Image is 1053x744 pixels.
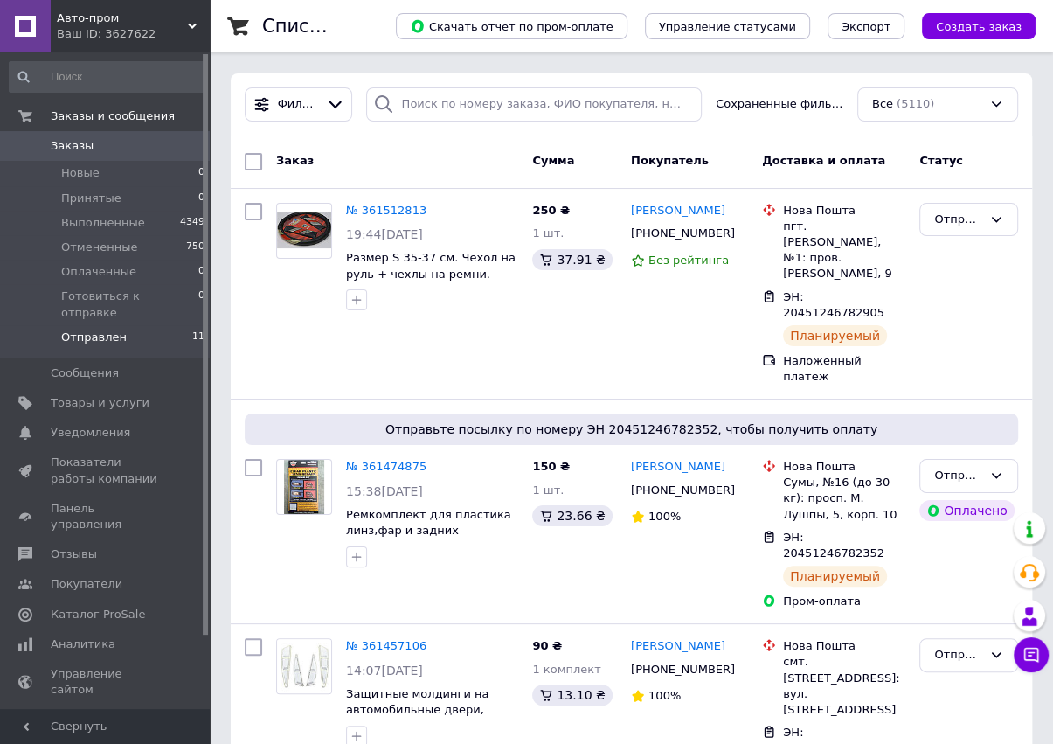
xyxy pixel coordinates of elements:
div: пгт. [PERSON_NAME], №1: пров. [PERSON_NAME], 9 [783,219,905,282]
span: Панель управления [51,501,162,532]
span: Покупатель [631,154,709,167]
span: Сохраненные фильтры: [716,96,843,113]
a: Ремкомплект для пластика линз,фар и задних фонарей,VersaChem [346,508,511,553]
a: Фото товару [276,459,332,515]
span: Покупатели [51,576,122,592]
div: 23.66 ₴ [532,505,612,526]
span: 1 шт. [532,483,564,497]
span: ЭН: 20451246782905 [783,290,884,320]
span: 0 [198,165,204,181]
span: Отзывы [51,546,97,562]
img: Фото товару [284,460,325,514]
span: Управление сайтом [51,666,162,698]
div: Ваш ID: 3627622 [57,26,210,42]
div: Планируемый [783,566,887,587]
button: Скачать отчет по пром-оплате [396,13,627,39]
span: Скачать отчет по пром-оплате [410,18,613,34]
span: 11 [192,330,204,345]
span: Авто-пром [57,10,188,26]
span: Все [872,96,893,113]
div: [PHONE_NUMBER] [627,658,735,681]
input: Поиск по номеру заказа, ФИО покупателя, номеру телефона, Email, номеру накладной [366,87,702,122]
span: Экспорт [842,20,890,33]
span: (5110) [897,97,934,110]
button: Чат с покупателем [1014,637,1049,672]
span: Доставка и оплата [762,154,885,167]
span: Оплаченные [61,264,136,280]
a: Фото товару [276,203,332,259]
span: 100% [648,689,681,702]
span: 0 [198,191,204,206]
div: Отправлен [934,467,982,485]
div: Отправлен [934,211,982,229]
span: 1 комплект [532,663,600,676]
a: № 361474875 [346,460,426,473]
span: Заказ [276,154,314,167]
button: Управление статусами [645,13,810,39]
span: Аналитика [51,636,115,652]
span: Создать заказ [936,20,1022,33]
div: 37.91 ₴ [532,249,612,270]
div: Сумы, №16 (до 30 кг): просп. М. Лушпы, 5, корп. 10 [783,475,905,523]
div: Оплачено [919,500,1014,521]
span: 0 [198,289,204,320]
span: Сообщения [51,365,119,381]
span: 1 шт. [532,226,564,240]
span: ЭН: 20451246782352 [783,531,884,560]
span: Статус [919,154,963,167]
a: Создать заказ [904,19,1036,32]
div: Нова Пошта [783,638,905,654]
span: Уведомления [51,425,130,441]
span: Управление статусами [659,20,796,33]
span: 0 [198,264,204,280]
div: Пром-оплата [783,594,905,609]
a: № 361457106 [346,639,426,652]
span: Отправлен [61,330,127,345]
span: 90 ₴ [532,639,562,652]
div: Нова Пошта [783,203,905,219]
div: Нова Пошта [783,459,905,475]
span: Новые [61,165,100,181]
span: Отправьте посылку по номеру ЭН 20451246782352, чтобы получить оплату [252,421,1011,438]
div: Отправлен [934,646,982,664]
input: Поиск [9,61,206,93]
div: смт. [STREET_ADDRESS]: вул. [STREET_ADDRESS] [783,654,905,718]
a: № 361512813 [346,204,426,217]
span: 19:44[DATE] [346,227,423,241]
span: Фильтры [278,96,319,113]
a: [PERSON_NAME] [631,638,725,655]
span: Каталог ProSale [51,607,145,622]
span: Отмененные [61,240,137,255]
a: [PERSON_NAME] [631,459,725,476]
span: Заказы и сообщения [51,108,175,124]
a: Размер S 35-37 см. Чехол на руль + чехлы на ремни. Оплетка руля Матиз, Таврия, Славута, спорт Рули. [346,251,516,329]
span: 14:07[DATE] [346,664,423,678]
span: Готовиться к отправке [61,289,198,320]
a: Фото товару [276,638,332,694]
span: 250 ₴ [532,204,570,217]
span: 750 [186,240,204,255]
div: [PHONE_NUMBER] [627,479,735,502]
span: Заказы [51,138,94,154]
span: Сумма [532,154,574,167]
img: Фото товару [277,639,331,693]
span: Без рейтинга [648,254,729,267]
div: Планируемый [783,325,887,346]
div: Наложенный платеж [783,353,905,385]
span: Показатели работы компании [51,455,162,486]
span: Товары и услуги [51,395,149,411]
img: Фото товару [277,212,331,248]
div: [PHONE_NUMBER] [627,222,735,245]
div: 13.10 ₴ [532,685,612,706]
h1: Список заказов [262,16,412,37]
span: Выполненные [61,215,145,231]
span: Принятые [61,191,121,206]
span: 15:38[DATE] [346,484,423,498]
a: [PERSON_NAME] [631,203,725,219]
button: Создать заказ [922,13,1036,39]
button: Экспорт [828,13,904,39]
span: 100% [648,510,681,523]
span: 4349 [180,215,204,231]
